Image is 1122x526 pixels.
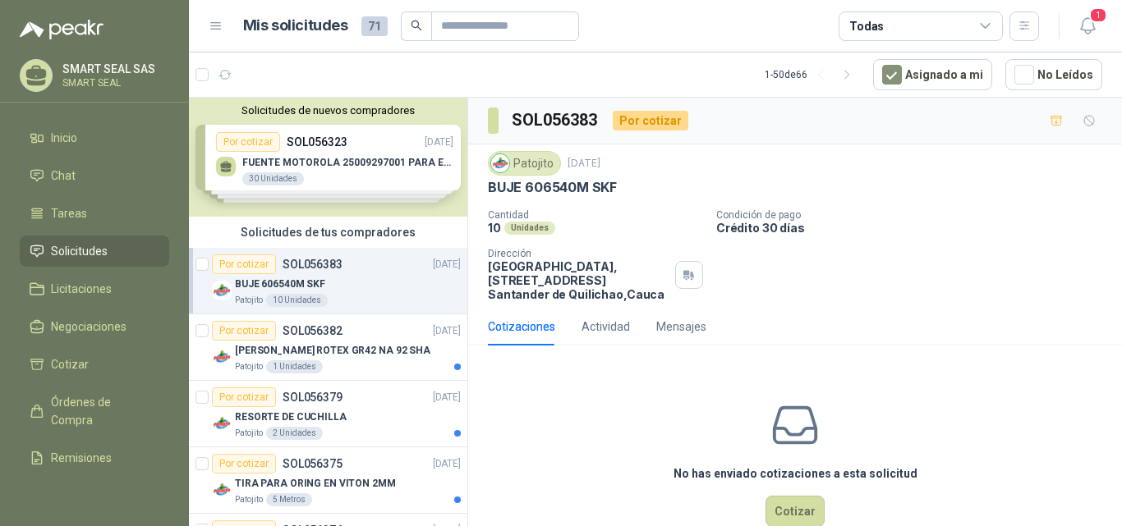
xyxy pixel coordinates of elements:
[674,464,917,483] h3: No has enviado cotizaciones a esta solicitud
[189,381,467,447] a: Por cotizarSOL056379[DATE] Company LogoRESORTE DE CUCHILLAPatojito2 Unidades
[212,454,276,473] div: Por cotizar
[582,318,630,336] div: Actividad
[266,294,328,307] div: 10 Unidades
[266,493,312,506] div: 5 Metros
[361,16,388,36] span: 71
[20,122,169,153] a: Inicio
[189,98,467,217] div: Solicitudes de nuevos compradoresPor cotizarSOL056323[DATE] FUENTE MOTOROLA 25009297001 PARA EP45...
[491,154,509,172] img: Company Logo
[656,318,706,336] div: Mensajes
[51,129,77,147] span: Inicio
[765,62,860,88] div: 1 - 50 de 66
[189,447,467,514] a: Por cotizarSOL056375[DATE] Company LogoTIRA PARA ORING EN VITON 2MMPatojito5 Metros
[488,221,501,235] p: 10
[189,217,467,248] div: Solicitudes de tus compradores
[20,349,169,380] a: Cotizar
[488,318,555,336] div: Cotizaciones
[51,167,76,185] span: Chat
[1073,11,1102,41] button: 1
[568,156,600,172] p: [DATE]
[488,259,669,301] p: [GEOGRAPHIC_DATA], [STREET_ADDRESS] Santander de Quilichao , Cauca
[20,273,169,304] a: Licitaciones
[20,480,169,511] a: Configuración
[51,242,108,260] span: Solicitudes
[235,476,396,492] p: TIRA PARA ORING EN VITON 2MM
[20,386,169,436] a: Órdenes de Compra
[266,360,323,373] div: 1 Unidades
[51,318,126,336] span: Negociaciones
[235,360,263,373] p: Patojito
[433,323,461,339] p: [DATE]
[20,442,169,473] a: Remisiones
[235,294,263,307] p: Patojito
[504,222,555,235] div: Unidades
[51,280,112,298] span: Licitaciones
[235,277,325,292] p: BUJE 606540M SKF
[433,456,461,472] p: [DATE]
[212,347,232,367] img: Company Logo
[235,427,263,440] p: Patojito
[195,104,461,117] button: Solicitudes de nuevos compradores
[1005,59,1102,90] button: No Leídos
[433,257,461,272] p: [DATE]
[51,393,154,429] span: Órdenes de Compra
[20,160,169,191] a: Chat
[849,17,884,35] div: Todas
[716,221,1115,235] p: Crédito 30 días
[1089,7,1107,23] span: 1
[212,480,232,500] img: Company Logo
[283,458,343,469] p: SOL056375
[20,236,169,267] a: Solicitudes
[20,198,169,229] a: Tareas
[212,321,276,341] div: Por cotizar
[212,414,232,433] img: Company Logo
[283,391,343,403] p: SOL056379
[235,493,263,506] p: Patojito
[235,343,430,359] p: [PERSON_NAME] ROTEX GR42 NA 92 SHA
[411,20,422,31] span: search
[266,427,323,440] div: 2 Unidades
[212,281,232,300] img: Company Logo
[283,258,343,270] p: SOL056383
[235,409,347,425] p: RESORTE DE CUCHILLA
[212,387,276,407] div: Por cotizar
[716,209,1115,221] p: Condición de pago
[488,151,561,176] div: Patojito
[51,204,87,222] span: Tareas
[189,314,467,381] a: Por cotizarSOL056382[DATE] Company Logo[PERSON_NAME] ROTEX GR42 NA 92 SHAPatojito1 Unidades
[20,20,103,39] img: Logo peakr
[488,209,703,221] p: Cantidad
[873,59,992,90] button: Asignado a mi
[243,14,348,38] h1: Mis solicitudes
[488,248,669,259] p: Dirección
[20,311,169,342] a: Negociaciones
[62,78,165,88] p: SMART SEAL
[51,449,112,467] span: Remisiones
[62,63,165,75] p: SMART SEAL SAS
[433,390,461,405] p: [DATE]
[51,355,89,373] span: Cotizar
[512,107,600,133] h3: SOL056383
[488,179,617,196] p: BUJE 606540M SKF
[283,325,343,336] p: SOL056382
[212,254,276,274] div: Por cotizar
[613,111,688,130] div: Por cotizar
[189,248,467,314] a: Por cotizarSOL056383[DATE] Company LogoBUJE 606540M SKFPatojito10 Unidades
